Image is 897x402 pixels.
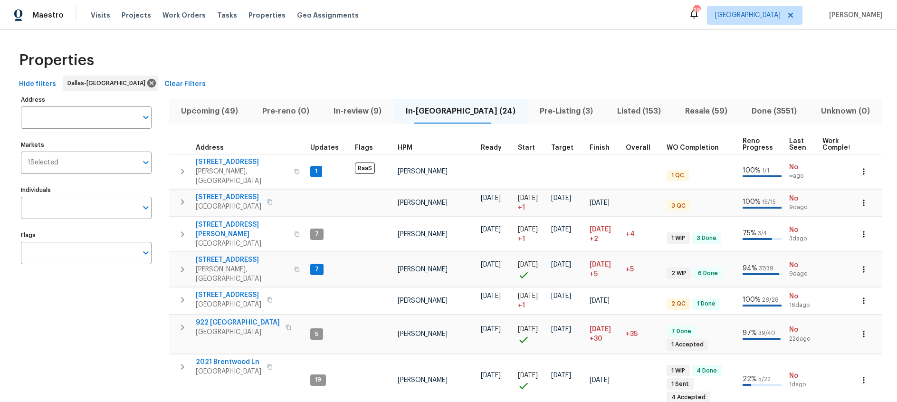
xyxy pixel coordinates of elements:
[789,235,815,243] span: 3d ago
[63,76,158,91] div: Dallas-[GEOGRAPHIC_DATA]
[590,297,610,304] span: [DATE]
[590,144,618,151] div: Projected renovation finish date
[825,10,883,20] span: [PERSON_NAME]
[518,301,525,310] span: + 1
[743,230,756,237] span: 75 %
[626,144,659,151] div: Days past target finish date
[122,10,151,20] span: Projects
[398,331,448,337] span: [PERSON_NAME]
[789,172,815,180] span: ∞ ago
[789,194,815,203] span: No
[762,199,776,205] span: 15 / 15
[551,326,571,333] span: [DATE]
[743,167,761,174] span: 100 %
[196,192,261,202] span: [STREET_ADDRESS]
[310,144,339,151] span: Updates
[518,234,525,244] span: + 1
[398,231,448,238] span: [PERSON_NAME]
[196,202,261,211] span: [GEOGRAPHIC_DATA]
[626,231,635,238] span: +4
[814,105,876,118] span: Unknown (0)
[743,265,757,272] span: 94 %
[590,269,598,279] span: +5
[590,377,610,383] span: [DATE]
[518,372,538,379] span: [DATE]
[196,327,280,337] span: [GEOGRAPHIC_DATA]
[590,144,610,151] span: Finish
[311,230,323,238] span: 7
[622,217,663,251] td: 4 day(s) past target finish date
[715,10,781,20] span: [GEOGRAPHIC_DATA]
[789,260,815,270] span: No
[21,142,152,148] label: Markets
[590,226,611,233] span: [DATE]
[19,78,56,90] span: Hide filters
[518,261,538,268] span: [DATE]
[175,105,245,118] span: Upcoming (49)
[693,367,721,375] span: 4 Done
[534,105,600,118] span: Pre-Listing (3)
[327,105,388,118] span: In-review (9)
[586,217,622,251] td: Scheduled to finish 2 day(s) late
[590,234,598,244] span: +2
[514,252,547,287] td: Project started on time
[400,105,522,118] span: In-[GEOGRAPHIC_DATA] (24)
[586,315,622,354] td: Scheduled to finish 30 day(s) late
[398,297,448,304] span: [PERSON_NAME]
[611,105,667,118] span: Listed (153)
[693,300,719,308] span: 1 Done
[514,287,547,314] td: Project started 1 days late
[196,290,261,300] span: [STREET_ADDRESS]
[355,163,375,174] span: RaaS
[196,265,288,284] span: [PERSON_NAME], [GEOGRAPHIC_DATA]
[196,255,288,265] span: [STREET_ADDRESS]
[743,199,761,205] span: 100 %
[311,330,322,338] span: 5
[518,226,538,233] span: [DATE]
[398,144,412,151] span: HPM
[481,372,501,379] span: [DATE]
[21,187,152,193] label: Individuals
[256,105,316,118] span: Pre-reno (0)
[196,167,288,186] span: [PERSON_NAME], [GEOGRAPHIC_DATA]
[91,10,110,20] span: Visits
[590,334,602,344] span: +30
[668,202,689,210] span: 3 QC
[789,203,815,211] span: 9d ago
[481,144,502,151] span: Ready
[626,331,638,337] span: +35
[622,315,663,354] td: 35 day(s) past target finish date
[67,78,149,88] span: Dallas-[GEOGRAPHIC_DATA]
[590,326,611,333] span: [DATE]
[789,138,806,151] span: Last Seen
[668,327,695,335] span: 7 Done
[28,159,58,167] span: 1 Selected
[626,144,650,151] span: Overall
[551,195,571,201] span: [DATE]
[518,326,538,333] span: [DATE]
[551,261,571,268] span: [DATE]
[789,301,815,309] span: 16d ago
[15,76,60,93] button: Hide filters
[789,270,815,278] span: 9d ago
[19,56,94,65] span: Properties
[518,144,544,151] div: Actual renovation start date
[789,163,815,172] span: No
[481,326,501,333] span: [DATE]
[789,292,815,301] span: No
[743,138,773,151] span: Reno Progress
[196,367,261,376] span: [GEOGRAPHIC_DATA]
[481,261,501,268] span: [DATE]
[745,105,803,118] span: Done (3551)
[668,380,693,388] span: 1 Sent
[668,234,689,242] span: 1 WIP
[311,167,321,175] span: 1
[586,252,622,287] td: Scheduled to finish 5 day(s) late
[514,189,547,216] td: Project started 1 days late
[398,168,448,175] span: [PERSON_NAME]
[551,293,571,299] span: [DATE]
[139,111,153,124] button: Open
[758,230,767,236] span: 3 / 4
[762,297,779,303] span: 28 / 28
[668,269,690,278] span: 2 WIP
